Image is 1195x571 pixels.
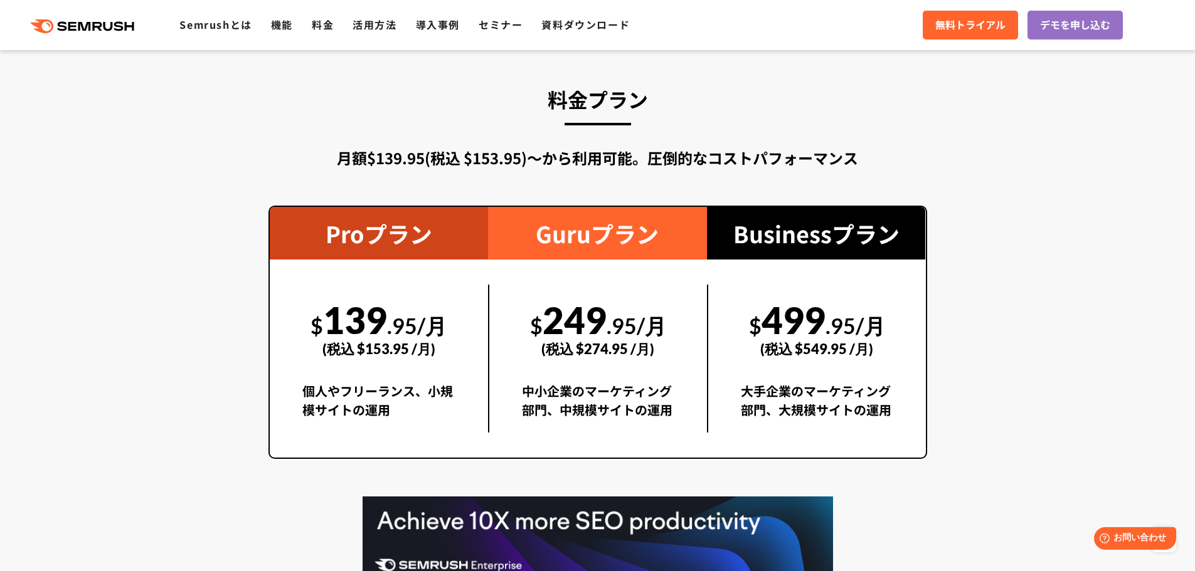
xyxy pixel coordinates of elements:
div: 個人やフリーランス、小規模サイトの運用 [302,382,456,432]
div: 月額$139.95(税込 $153.95)〜から利用可能。圧倒的なコストパフォーマンス [268,147,927,169]
div: Businessプラン [707,207,926,259]
span: $ [749,313,762,338]
div: 大手企業のマーケティング部門、大規模サイトの運用 [741,382,893,432]
div: 249 [522,285,674,371]
a: 料金 [312,17,334,32]
a: 無料トライアル [923,11,1018,39]
a: Semrushとは [179,17,252,32]
div: (税込 $153.95 /月) [302,327,456,371]
a: 資料ダウンロード [541,17,630,32]
span: .95/月 [607,313,666,338]
div: (税込 $549.95 /月) [741,327,893,371]
iframe: Help widget launcher [1083,522,1181,557]
div: Guruプラン [488,207,707,259]
a: 導入事例 [416,17,460,32]
a: 活用方法 [353,17,396,32]
div: (税込 $274.95 /月) [522,327,674,371]
a: デモを申し込む [1028,11,1123,39]
span: .95/月 [387,313,447,338]
a: 機能 [271,17,293,32]
span: $ [311,313,323,338]
span: $ [530,313,543,338]
div: 499 [741,285,893,371]
span: 無料トライアル [935,17,1006,33]
div: 中小企業のマーケティング部門、中規模サイトの運用 [522,382,674,432]
span: デモを申し込む [1040,17,1110,33]
div: Proプラン [270,207,489,259]
a: セミナー [479,17,523,32]
div: 139 [302,285,456,371]
h3: 料金プラン [268,82,927,116]
span: .95/月 [826,313,885,338]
